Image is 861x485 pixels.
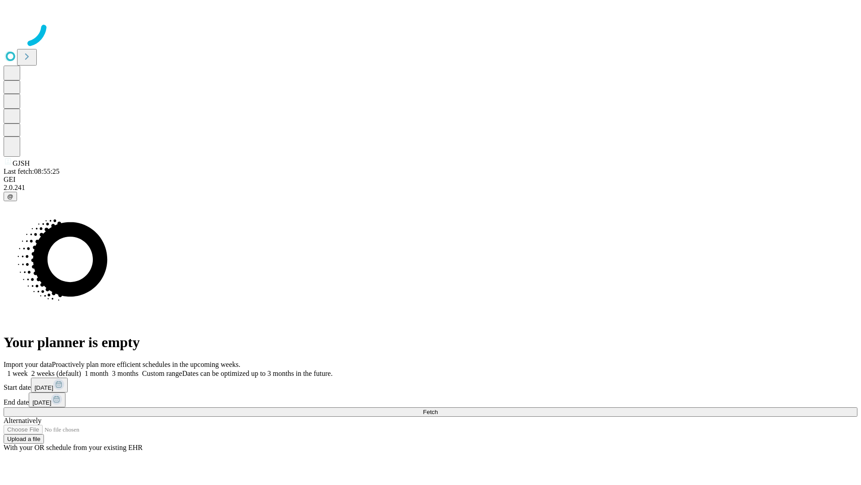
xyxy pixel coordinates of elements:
[29,392,65,407] button: [DATE]
[7,370,28,377] span: 1 week
[4,176,857,184] div: GEI
[4,407,857,417] button: Fetch
[4,184,857,192] div: 2.0.241
[4,361,52,368] span: Import your data
[13,159,30,167] span: GJSH
[142,370,182,377] span: Custom range
[31,370,81,377] span: 2 weeks (default)
[4,192,17,201] button: @
[4,444,143,451] span: With your OR schedule from your existing EHR
[85,370,109,377] span: 1 month
[423,409,438,415] span: Fetch
[112,370,139,377] span: 3 months
[31,378,68,392] button: [DATE]
[4,168,60,175] span: Last fetch: 08:55:25
[35,384,53,391] span: [DATE]
[4,434,44,444] button: Upload a file
[4,334,857,351] h1: Your planner is empty
[4,417,41,424] span: Alternatively
[182,370,332,377] span: Dates can be optimized up to 3 months in the future.
[7,193,13,200] span: @
[32,399,51,406] span: [DATE]
[4,392,857,407] div: End date
[4,378,857,392] div: Start date
[52,361,240,368] span: Proactively plan more efficient schedules in the upcoming weeks.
